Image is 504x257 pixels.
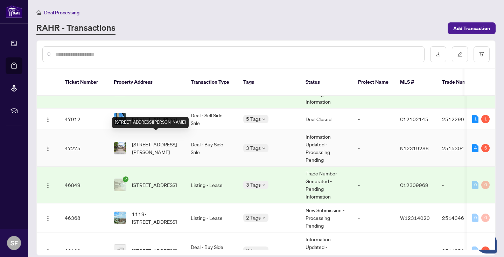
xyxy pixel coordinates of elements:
[472,246,478,255] div: 0
[36,10,41,15] span: home
[352,109,394,130] td: -
[45,146,51,152] img: Logo
[436,167,485,203] td: -
[45,216,51,221] img: Logo
[185,69,238,96] th: Transaction Type
[457,52,462,57] span: edit
[436,203,485,232] td: 2514346
[352,167,394,203] td: -
[436,69,485,96] th: Trade Number
[474,46,490,62] button: filter
[452,46,468,62] button: edit
[246,115,261,123] span: 5 Tags
[300,130,352,167] td: Information Updated - Processing Pending
[114,113,126,125] img: thumbnail-img
[185,109,238,130] td: Deal - Sell Side Sale
[108,69,185,96] th: Property Address
[42,179,54,190] button: Logo
[59,130,108,167] td: 47275
[481,246,490,255] div: 5
[114,179,126,191] img: thumbnail-img
[400,145,429,151] span: N12319288
[352,130,394,167] td: -
[394,69,436,96] th: MLS #
[481,181,490,189] div: 0
[300,69,352,96] th: Status
[185,167,238,203] td: Listing - Lease
[430,46,446,62] button: download
[42,212,54,223] button: Logo
[300,203,352,232] td: New Submission - Processing Pending
[6,5,22,18] img: logo
[400,116,428,122] span: C12102145
[262,216,266,220] span: down
[59,69,108,96] th: Ticket Number
[132,247,177,255] span: [STREET_ADDRESS]
[262,183,266,187] span: down
[262,117,266,121] span: down
[36,22,115,35] a: RAHR - Transactions
[42,245,54,256] button: Logo
[479,52,484,57] span: filter
[448,22,496,34] button: Add Transaction
[10,238,18,248] span: SF
[45,249,51,254] img: Logo
[185,203,238,232] td: Listing - Lease
[59,203,108,232] td: 46368
[472,181,478,189] div: 0
[352,69,394,96] th: Project Name
[481,214,490,222] div: 0
[185,130,238,167] td: Deal - Buy Side Sale
[42,113,54,125] button: Logo
[132,210,180,225] span: 1119-[STREET_ADDRESS]
[45,183,51,188] img: Logo
[59,167,108,203] td: 46849
[132,181,177,189] span: [STREET_ADDRESS]
[123,176,128,182] span: check-circle
[114,212,126,224] img: thumbnail-img
[472,144,478,152] div: 4
[472,115,478,123] div: 1
[436,52,441,57] span: download
[453,23,490,34] span: Add Transaction
[132,115,177,123] span: [STREET_ADDRESS]
[481,115,490,123] div: 1
[262,249,266,252] span: down
[59,109,108,130] td: 47912
[112,117,189,128] div: [STREET_ADDRESS][PERSON_NAME]
[114,245,126,257] img: thumbnail-img
[300,109,352,130] td: Deal Closed
[132,140,180,156] span: [STREET_ADDRESS][PERSON_NAME]
[436,109,485,130] td: 2512290
[42,143,54,154] button: Logo
[114,142,126,154] img: thumbnail-img
[481,144,490,152] div: 6
[238,69,300,96] th: Tags
[400,182,428,188] span: C12309969
[45,117,51,123] img: Logo
[436,130,485,167] td: 2515304
[246,181,261,189] span: 3 Tags
[246,246,261,255] span: 3 Tags
[262,146,266,150] span: down
[472,214,478,222] div: 0
[400,215,430,221] span: W12314020
[246,144,261,152] span: 3 Tags
[246,214,261,222] span: 2 Tags
[44,9,79,16] span: Deal Processing
[300,167,352,203] td: Trade Number Generated - Pending Information
[352,203,394,232] td: -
